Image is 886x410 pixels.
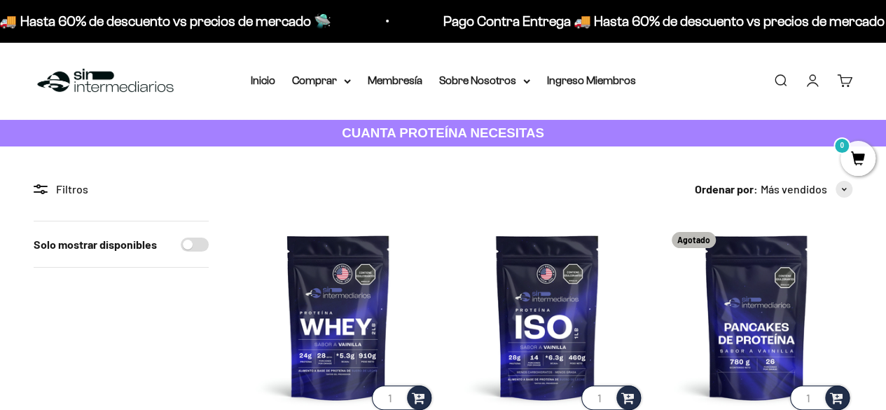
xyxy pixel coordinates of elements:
label: Solo mostrar disponibles [34,235,157,254]
summary: Sobre Nosotros [439,71,530,90]
a: Ingreso Miembros [547,74,636,86]
mark: 0 [833,137,850,154]
a: 0 [840,152,875,168]
p: Pago Contra Entrega 🚚 Hasta 60% de descuento vs precios de mercado 🛸 [359,10,820,32]
a: Membresía [368,74,422,86]
summary: Comprar [292,71,351,90]
span: Más vendidos [761,180,827,198]
span: Ordenar por: [695,180,758,198]
strong: CUANTA PROTEÍNA NECESITAS [342,125,544,140]
button: Más vendidos [761,180,852,198]
a: Inicio [251,74,275,86]
div: Filtros [34,180,209,198]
